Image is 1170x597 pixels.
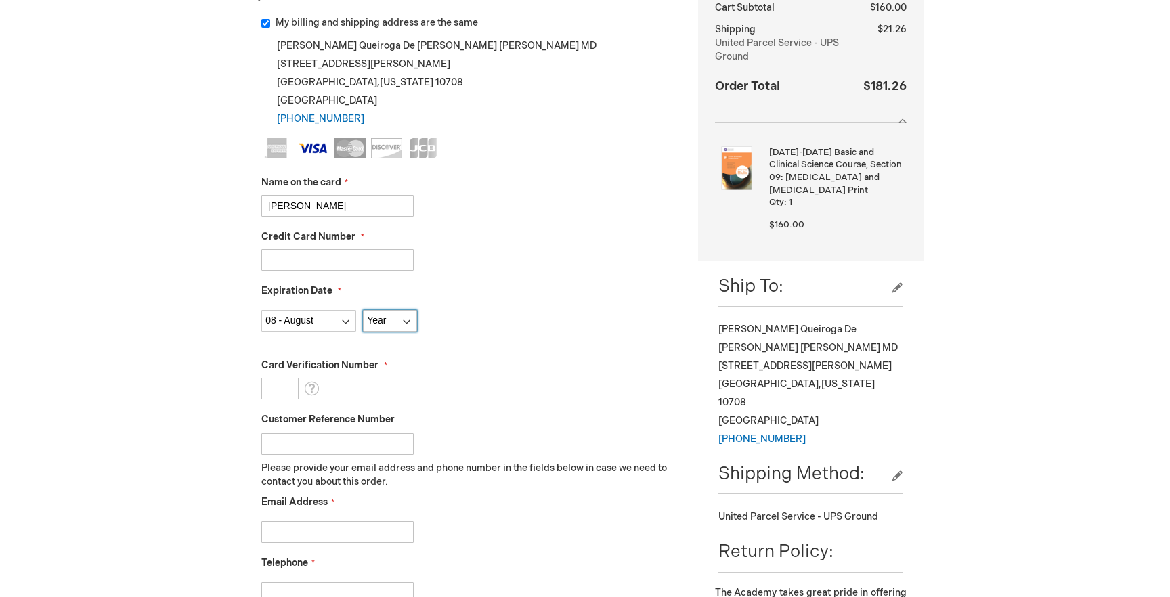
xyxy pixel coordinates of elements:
[715,76,780,95] strong: Order Total
[408,138,439,158] img: JCB
[261,462,678,489] p: Please provide your email address and phone number in the fields below in case we need to contact...
[718,541,833,562] span: Return Policy:
[261,138,292,158] img: American Express
[718,511,878,523] span: United Parcel Service - UPS Ground
[715,24,756,35] span: Shipping
[863,79,907,93] span: $181.26
[769,197,784,208] span: Qty
[277,113,364,125] a: [PHONE_NUMBER]
[715,146,758,190] img: 2025-2026 Basic and Clinical Science Course, Section 09: Uveitis and Ocular Inflammation Print
[334,138,366,158] img: MasterCard
[276,17,478,28] span: My billing and shipping address are the same
[715,37,861,64] span: United Parcel Service - UPS Ground
[380,76,433,88] span: [US_STATE]
[261,414,395,425] span: Customer Reference Number
[718,464,865,485] span: Shipping Method:
[261,557,308,569] span: Telephone
[718,276,783,297] span: Ship To:
[261,249,414,271] input: Credit Card Number
[371,138,402,158] img: Discover
[789,197,792,208] span: 1
[877,24,907,35] span: $21.26
[298,138,329,158] img: Visa
[261,285,332,296] span: Expiration Date
[261,378,299,399] input: Card Verification Number
[718,320,903,448] div: [PERSON_NAME] Queiroga De [PERSON_NAME] [PERSON_NAME] MD [STREET_ADDRESS][PERSON_NAME] [GEOGRAPHI...
[261,37,678,128] div: [PERSON_NAME] Queiroga De [PERSON_NAME] [PERSON_NAME] MD [STREET_ADDRESS][PERSON_NAME] [GEOGRAPHI...
[261,359,378,371] span: Card Verification Number
[870,2,907,14] span: $160.00
[261,496,328,508] span: Email Address
[718,433,806,445] a: [PHONE_NUMBER]
[769,146,903,196] strong: [DATE]-[DATE] Basic and Clinical Science Course, Section 09: [MEDICAL_DATA] and [MEDICAL_DATA] Print
[769,219,804,230] span: $160.00
[261,177,341,188] span: Name on the card
[821,378,875,390] span: [US_STATE]
[261,231,355,242] span: Credit Card Number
